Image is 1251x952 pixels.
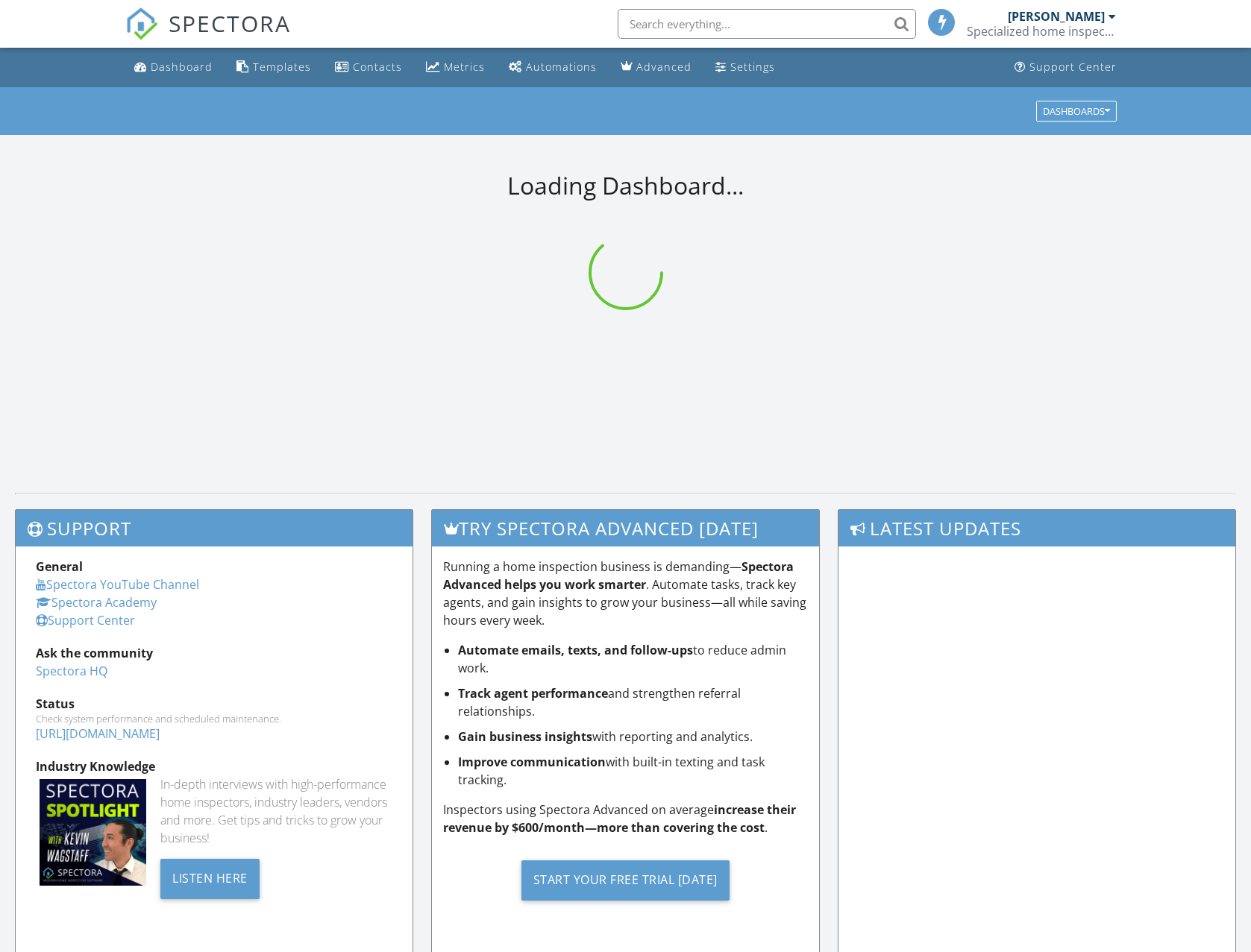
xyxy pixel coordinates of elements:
[353,60,402,74] div: Contacts
[443,848,809,912] a: Start Your Free Trial [DATE]
[160,775,392,847] div: In-depth interviews with high-performance home inspectors, industry leaders, vendors and more. Ge...
[443,801,796,836] strong: increase their revenue by $600/month—more than covering the cost
[443,558,809,629] p: Running a home inspection business is demanding— . Automate tasks, track key agents, and gain ins...
[231,54,317,81] a: Templates
[160,869,260,886] a: Listen Here
[458,685,608,702] strong: Track agent performance
[36,757,392,775] div: Industry Knowledge
[636,60,692,74] div: Advanced
[16,510,413,546] h3: Support
[125,7,158,40] img: The Best Home Inspection Software - Spectora
[40,779,146,886] img: Spectoraspolightmain
[615,54,697,81] a: Advanced
[1043,106,1110,116] div: Dashboards
[36,695,392,713] div: Status
[526,60,597,74] div: Automations
[420,54,491,81] a: Metrics
[618,9,916,39] input: Search everything...
[521,860,730,901] div: Start Your Free Trial [DATE]
[1009,54,1123,81] a: Support Center
[36,576,199,593] a: Spectora YouTube Channel
[253,60,311,74] div: Templates
[730,60,775,74] div: Settings
[458,753,809,789] li: with built-in texting and task tracking.
[458,728,809,745] li: with reporting and analytics.
[443,801,809,836] p: Inspectors using Spectora Advanced on average .
[444,60,485,74] div: Metrics
[432,510,820,546] h3: Try spectora advanced [DATE]
[36,663,107,679] a: Spectora HQ
[443,558,794,593] strong: Spectora Advanced helps you work smarter
[36,725,160,742] a: [URL][DOMAIN_NAME]
[709,54,781,81] a: Settings
[36,644,392,662] div: Ask the community
[458,642,693,658] strong: Automate emails, texts, and follow-ups
[36,713,392,725] div: Check system performance and scheduled maintenance.
[458,728,592,745] strong: Gain business insights
[458,684,809,720] li: and strengthen referral relationships.
[36,594,157,611] a: Spectora Academy
[160,859,260,899] div: Listen Here
[125,20,291,51] a: SPECTORA
[36,558,83,575] strong: General
[128,54,219,81] a: Dashboard
[151,60,213,74] div: Dashboard
[329,54,408,81] a: Contacts
[36,612,135,628] a: Support Center
[503,54,603,81] a: Automations (Basic)
[967,24,1116,39] div: Specialized home inspections
[1029,60,1117,74] div: Support Center
[838,510,1235,546] h3: Latest Updates
[458,641,809,677] li: to reduce admin work.
[1036,101,1117,122] button: Dashboards
[458,754,606,770] strong: Improve communication
[169,7,291,39] span: SPECTORA
[1008,9,1105,24] div: [PERSON_NAME]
